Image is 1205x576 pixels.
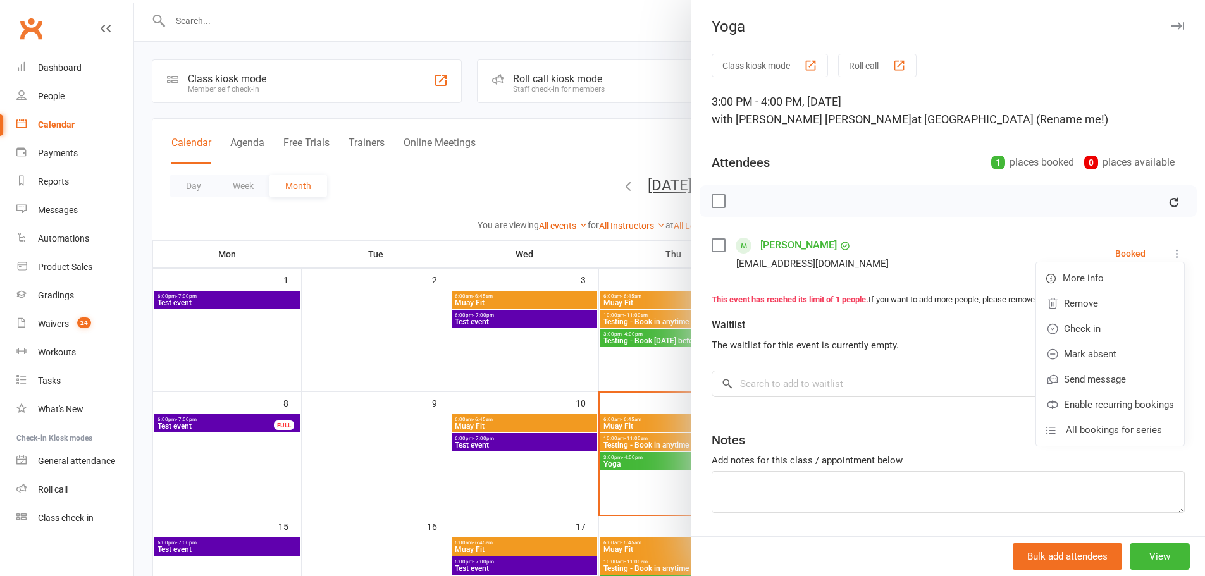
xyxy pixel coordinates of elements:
[712,293,1185,307] div: If you want to add more people, please remove 1 or more attendees.
[38,233,89,243] div: Automations
[38,91,65,101] div: People
[16,504,133,532] a: Class kiosk mode
[16,139,133,168] a: Payments
[712,295,868,304] strong: This event has reached its limit of 1 people.
[712,338,1185,353] div: The waitlist for this event is currently empty.
[991,154,1074,171] div: places booked
[691,18,1205,35] div: Yoga
[16,168,133,196] a: Reports
[1036,392,1184,417] a: Enable recurring bookings
[1130,543,1190,570] button: View
[38,319,69,329] div: Waivers
[38,484,68,494] div: Roll call
[1036,316,1184,341] a: Check in
[712,113,911,126] span: with [PERSON_NAME] [PERSON_NAME]
[838,54,917,77] button: Roll call
[16,253,133,281] a: Product Sales
[991,156,1005,169] div: 1
[16,111,133,139] a: Calendar
[38,205,78,215] div: Messages
[38,347,76,357] div: Workouts
[38,404,83,414] div: What's New
[712,54,828,77] button: Class kiosk mode
[15,13,47,44] a: Clubworx
[38,63,82,73] div: Dashboard
[38,513,94,523] div: Class check-in
[38,119,75,130] div: Calendar
[1066,422,1162,438] span: All bookings for series
[16,224,133,253] a: Automations
[1036,417,1184,443] a: All bookings for series
[16,310,133,338] a: Waivers 24
[712,371,1185,397] input: Search to add to waitlist
[1084,156,1098,169] div: 0
[16,338,133,367] a: Workouts
[1115,249,1146,258] div: Booked
[712,453,1185,468] div: Add notes for this class / appointment below
[38,148,78,158] div: Payments
[16,196,133,224] a: Messages
[1036,367,1184,392] a: Send message
[712,93,1185,128] div: 3:00 PM - 4:00 PM, [DATE]
[712,316,748,334] div: Waitlist
[38,176,69,187] div: Reports
[16,447,133,475] a: General attendance kiosk mode
[38,262,92,272] div: Product Sales
[1036,291,1184,316] a: Remove
[16,82,133,111] a: People
[38,456,115,466] div: General attendance
[16,395,133,424] a: What's New
[1063,271,1104,286] span: More info
[16,281,133,310] a: Gradings
[38,290,74,300] div: Gradings
[736,255,889,272] div: [EMAIL_ADDRESS][DOMAIN_NAME]
[760,235,837,255] a: [PERSON_NAME]
[38,376,61,386] div: Tasks
[911,113,1108,126] span: at [GEOGRAPHIC_DATA] (Rename me!)
[1036,341,1184,367] a: Mark absent
[16,367,133,395] a: Tasks
[712,431,745,449] div: Notes
[77,317,91,328] span: 24
[1036,266,1184,291] a: More info
[1013,543,1122,570] button: Bulk add attendees
[712,154,770,171] div: Attendees
[16,475,133,504] a: Roll call
[1084,154,1175,171] div: places available
[16,54,133,82] a: Dashboard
